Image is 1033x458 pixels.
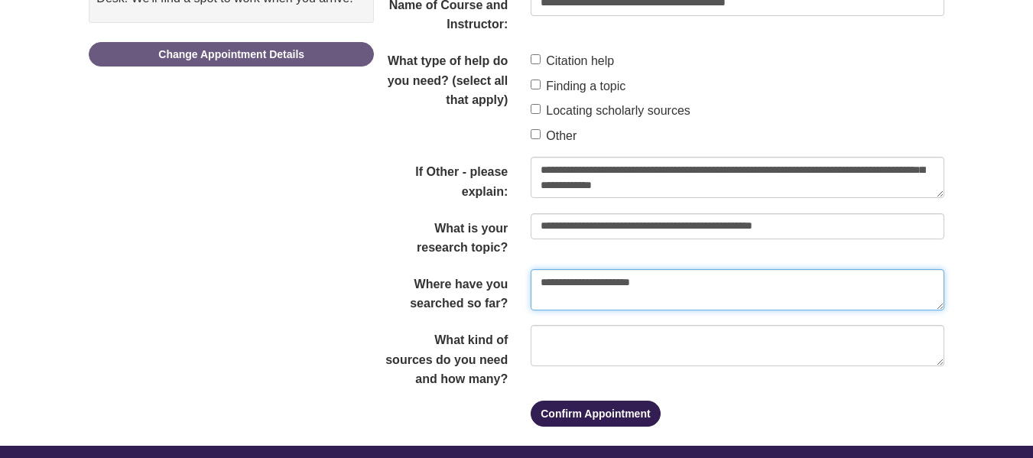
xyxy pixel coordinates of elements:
label: What is your research topic? [374,213,519,258]
label: Where have you searched so far? [374,269,519,313]
button: Confirm Appointment [531,401,660,427]
label: Other [531,126,577,146]
label: Citation help [531,51,614,71]
input: Other [531,129,541,139]
input: Finding a topic [531,80,541,89]
label: Finding a topic [531,76,625,96]
a: Change Appointment Details [89,42,374,67]
input: Citation help [531,54,541,64]
legend: What type of help do you need? (select all that apply) [374,46,519,110]
input: Locating scholarly sources [531,104,541,114]
label: If Other - please explain: [374,157,519,201]
label: Locating scholarly sources [531,101,690,121]
label: What kind of sources do you need and how many? [374,325,519,389]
